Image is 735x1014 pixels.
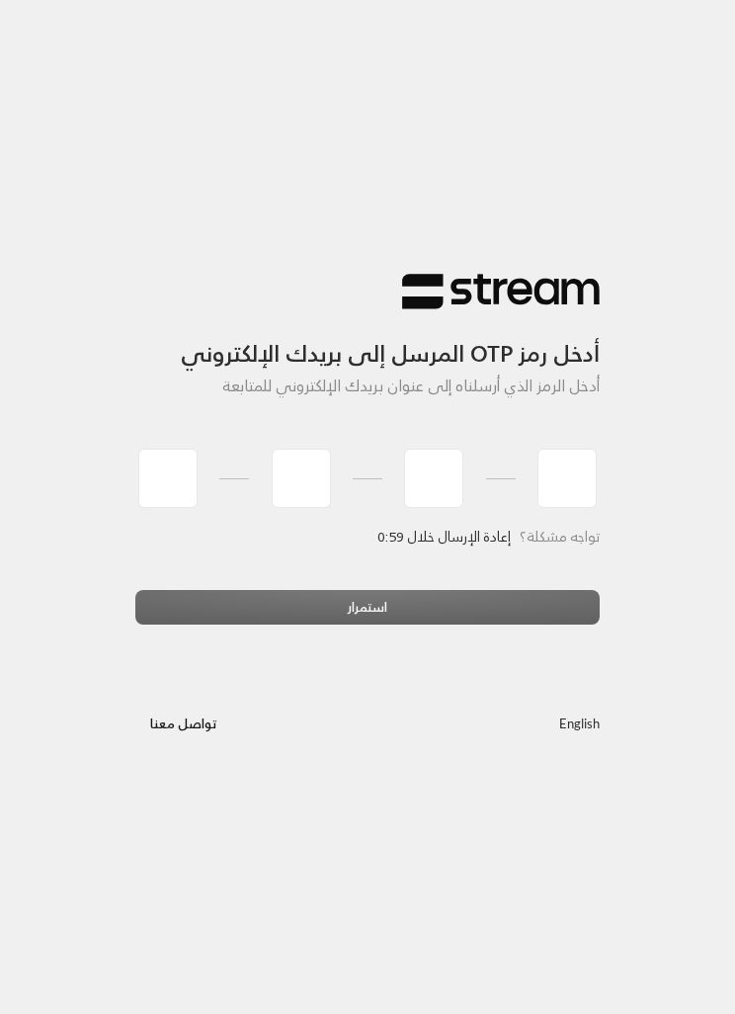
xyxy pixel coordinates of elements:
[135,713,232,735] a: تواصل معنا
[135,377,600,395] h5: أدخل الرمز الذي أرسلناه إلى عنوان بريدك الإلكتروني للمتابعة
[402,273,600,311] img: Stream Logo
[378,524,511,549] span: إعادة الإرسال خلال 0:59
[559,708,600,742] a: English
[520,524,600,549] span: تواجه مشكلة؟
[135,310,600,368] h3: أدخل رمز OTP المرسل إلى بريدك الإلكتروني
[135,708,232,742] button: تواصل معنا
